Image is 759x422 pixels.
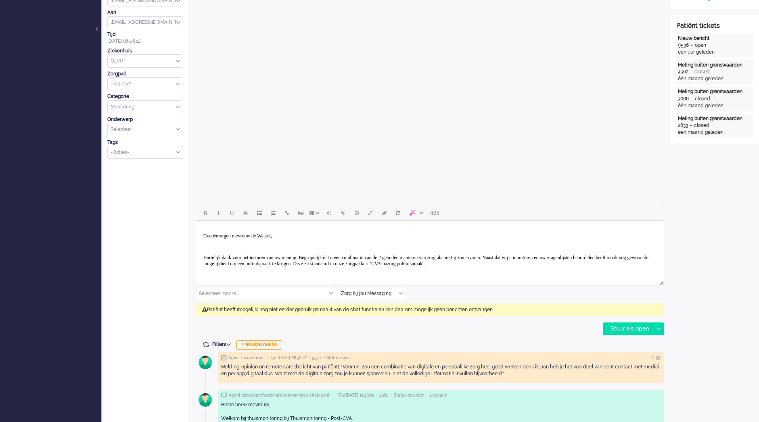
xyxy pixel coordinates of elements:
[225,206,239,220] button: Underline
[7,12,460,18] p: Goedemorgen mevrouw de Waardt,
[405,206,427,220] button: AI
[335,393,374,398] span: • Tijd [DATE] 15:43:53
[391,393,424,398] span: • Status gesloten
[427,393,447,398] span: • uitgaand
[364,206,377,220] button: Fullscreen
[657,278,664,285] div: Resize
[221,364,661,377] div: Melding: opinion on remote care (bericht van patiënt). "Voor mij zou een combinatie van digitale ...
[322,206,336,220] button: Emoticons
[430,210,439,216] span: 498
[678,122,688,129] div: 2833
[107,9,183,16] div: Aan
[678,42,689,49] div: 9536
[107,48,183,54] div: Ziekenhuis
[107,93,183,100] div: Categorie
[196,221,664,278] iframe: Rich Text Area
[350,206,364,220] button: Delay message
[678,62,751,69] div: Meting buiten grenswaarden
[694,69,710,75] div: closed
[678,75,751,82] div: één maand geleden
[198,206,211,220] button: Bold
[239,206,253,220] button: Strikethrough
[678,69,688,75] div: 4362
[253,206,266,220] button: Bullet list
[678,35,751,42] div: Nieuw bericht
[221,393,227,398] img: ic_chat_grey.svg
[195,352,215,372] img: avatar
[212,341,234,347] span: Filters
[427,206,443,220] button: 498
[377,206,391,220] button: Clear formatting
[689,42,695,49] div: -
[678,102,751,109] div: één maand geleden
[294,206,307,220] button: Insert/edit image
[195,390,215,410] img: avatar
[267,355,306,361] span: • Tijd [DATE] 08:58:12
[336,206,350,220] button: Add attachment
[107,31,183,38] div: Tijd
[678,129,751,136] div: één maand geleden
[603,323,654,335] div: Stuur als open
[3,3,464,109] body: Rich Text Area. Press ALT-0 for help.
[391,206,405,220] button: Reset content
[228,355,264,361] span: Agent lusciialarms
[266,206,280,220] button: Numbered list
[236,340,282,350] div: + Nieuwe notitie
[211,206,225,220] button: Italic
[324,355,350,361] span: • Status open
[107,139,183,146] div: Tags
[309,355,321,361] span: • 9536
[678,49,751,56] div: één uur geleden
[196,303,664,316] div: Patiënt heeft (mogelijk) nog niet eerder gebruik gemaakt van de chat functie en kan daarom mogeli...
[229,393,332,398] span: Agent zbjcareprofessionalsteamomnideskchatagent •
[694,122,709,129] div: closed
[107,31,183,45] div: [DATE] 08:58:12
[280,206,294,220] button: Insert/edit link
[678,88,751,95] div: Meting buiten grenswaarden
[695,96,710,102] div: closed
[376,393,388,398] span: • 4362
[695,42,706,49] div: open
[688,69,694,75] div: -
[678,115,751,122] div: Meting buiten grenswaarden
[221,355,227,361] img: ic_note_grey.svg
[678,96,689,102] div: 3088
[688,122,694,129] div: -
[307,206,322,220] button: Table
[107,116,183,123] div: Onderwerp
[689,96,695,102] div: -
[7,34,460,46] p: Hartelijk dank voor het insturen van uw mening. Begrijpelijk dat u een combinatie van de 2 gebode...
[107,146,183,159] div: Select Tags
[676,21,753,31] div: Patiënt tickets
[107,71,183,77] div: Zorgpad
